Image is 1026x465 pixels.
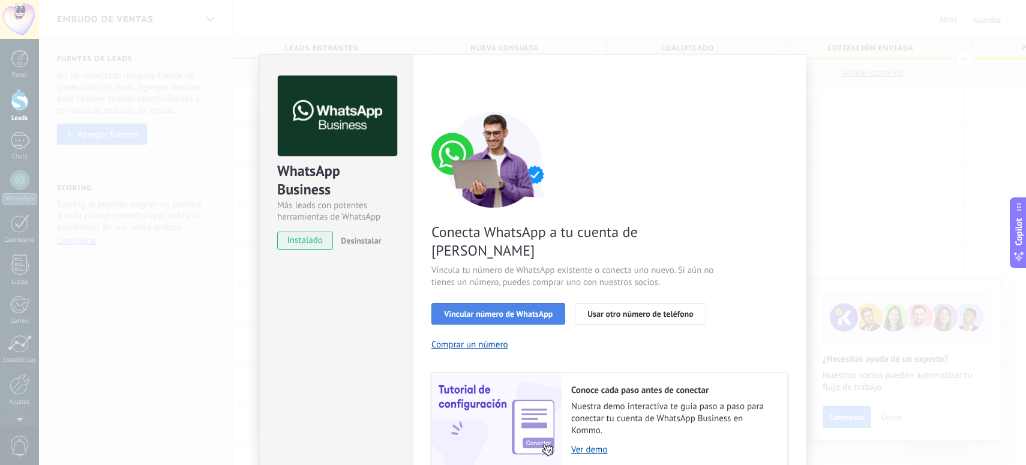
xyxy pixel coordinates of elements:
[278,76,397,157] img: logo_main.png
[277,161,395,200] div: WhatsApp Business
[277,200,395,223] div: Más leads con potentes herramientas de WhatsApp
[587,310,693,318] span: Usar otro número de teléfono
[431,223,717,260] span: Conecta WhatsApp a tu cuenta de [PERSON_NAME]
[431,265,717,289] span: Vincula tu número de WhatsApp existente o conecta uno nuevo. Si aún no tienes un número, puedes c...
[571,444,775,455] a: Ver demo
[571,385,775,396] h2: Conoce cada paso antes de conectar
[1013,218,1025,245] span: Copilot
[341,235,381,246] span: Desinstalar
[444,310,553,318] span: Vincular número de WhatsApp
[431,339,508,350] button: Comprar un número
[575,303,706,325] button: Usar otro número de teléfono
[278,232,332,250] span: instalado
[431,303,565,325] button: Vincular número de WhatsApp
[336,232,381,250] button: Desinstalar
[431,112,557,208] img: connect number
[571,401,775,437] span: Nuestra demo interactiva te guía paso a paso para conectar tu cuenta de WhatsApp Business en Kommo.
